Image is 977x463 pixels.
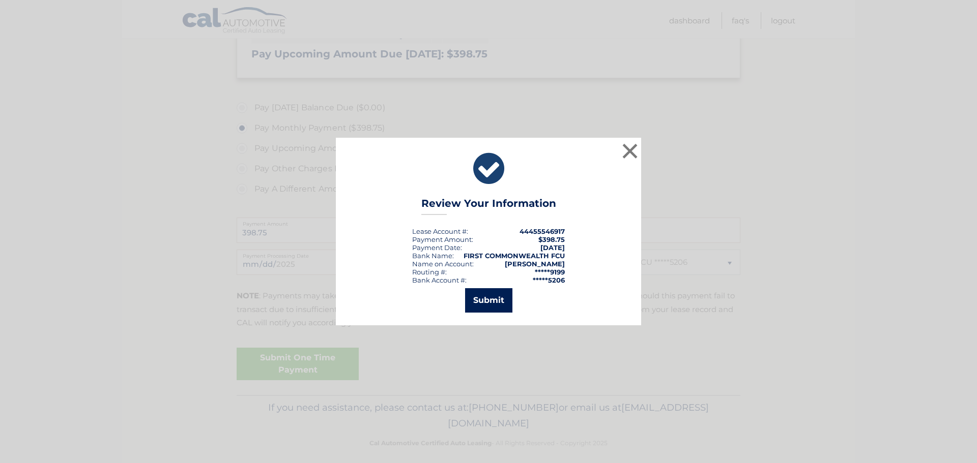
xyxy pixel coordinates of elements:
[412,243,462,252] div: :
[421,197,556,215] h3: Review Your Information
[465,288,512,313] button: Submit
[412,276,467,284] div: Bank Account #:
[464,252,565,260] strong: FIRST COMMONWEALTH FCU
[520,227,565,235] strong: 44455546917
[505,260,565,268] strong: [PERSON_NAME]
[412,243,461,252] span: Payment Date
[412,268,447,276] div: Routing #:
[412,227,468,235] div: Lease Account #:
[540,243,565,252] span: [DATE]
[538,235,565,243] span: $398.75
[412,235,473,243] div: Payment Amount:
[412,260,474,268] div: Name on Account:
[620,141,640,161] button: ×
[412,252,454,260] div: Bank Name:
